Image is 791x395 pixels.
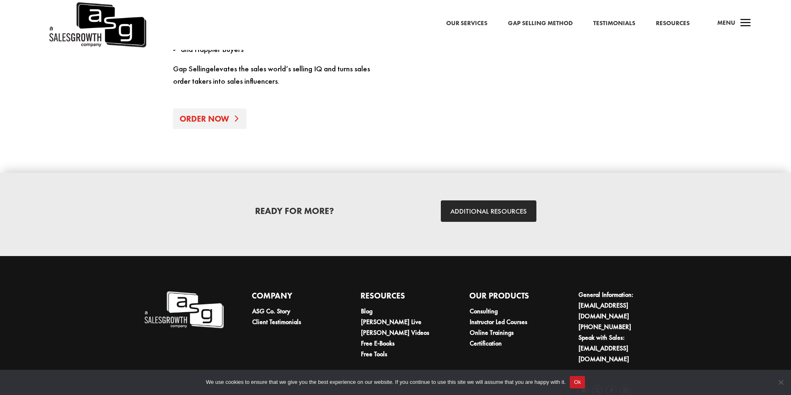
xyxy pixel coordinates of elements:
h4: Resources [360,289,441,306]
p: elevates the sales world’s selling IQ and turns sales order takers into sales influencers. [173,63,383,88]
span: No [777,378,785,386]
a: Instructor Led Courses [470,317,527,326]
a: Our Services [446,18,487,29]
a: Order Now [173,108,246,129]
a: Free E-Books [361,339,395,348]
a: [PERSON_NAME] Live [361,317,421,326]
a: [PHONE_NUMBER] [578,322,631,331]
a: Resources [656,18,690,29]
a: Certification [470,339,502,348]
a: Gap Selling Method [508,18,573,29]
a: Consulting [470,307,498,315]
a: [EMAIL_ADDRESS][DOMAIN_NAME] [578,301,629,320]
a: [PERSON_NAME] Videos [361,328,429,337]
a: ADDITIONAL RESOURCES [441,200,536,221]
h4: Company [252,289,332,306]
h4: Our Products [469,289,550,306]
button: Ok [570,376,585,388]
span: We use cookies to ensure that we give you the best experience on our website. If you continue to ... [206,378,566,386]
img: A Sales Growth Company [143,289,224,330]
a: Blog [361,307,372,315]
a: Online Trainings [470,328,514,337]
li: General Information: [578,289,658,322]
a: Client Testimonials [252,317,301,326]
a: Testimonials [593,18,635,29]
li: Speak with Sales: [578,332,658,364]
span: Menu [717,19,735,27]
a: Free Tools [361,350,387,358]
h2: READY FOR MORE? [198,207,391,220]
span: Gap Selling [173,63,210,74]
span: a [737,15,754,32]
a: [EMAIL_ADDRESS][DOMAIN_NAME] [578,344,629,363]
a: ASG Co. Story [252,307,290,315]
